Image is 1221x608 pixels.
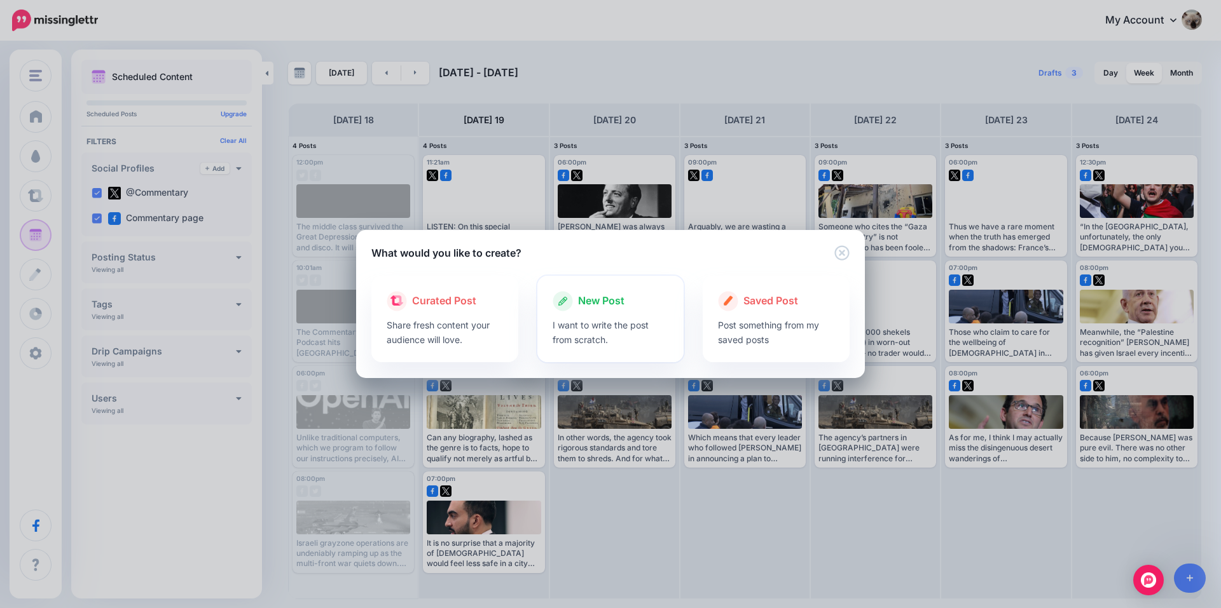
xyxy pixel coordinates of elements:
[743,293,798,309] span: Saved Post
[387,318,503,347] p: Share fresh content your audience will love.
[724,295,733,306] img: create.png
[412,293,476,309] span: Curated Post
[371,245,521,260] h5: What would you like to create?
[1133,565,1164,595] div: Open Intercom Messenger
[553,318,669,347] p: I want to write the post from scratch.
[390,295,403,306] img: curate.png
[718,318,834,347] p: Post something from my saved posts
[834,245,850,261] button: Close
[578,293,624,309] span: New Post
